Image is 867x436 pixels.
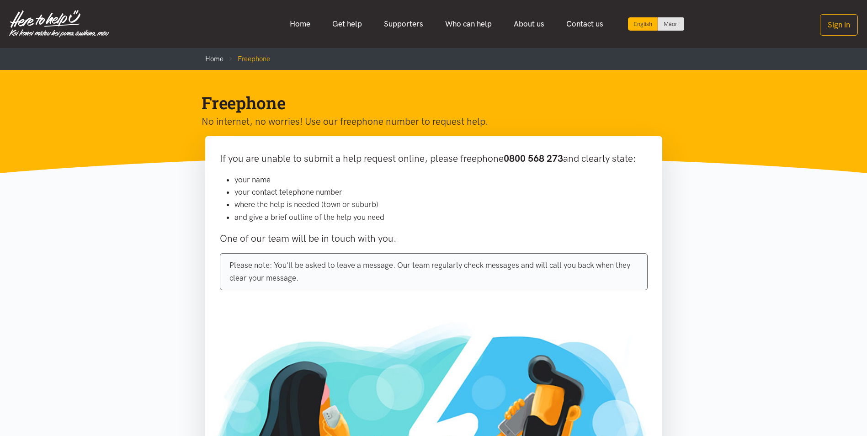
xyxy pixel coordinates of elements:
a: Supporters [373,14,434,34]
li: your contact telephone number [234,186,648,198]
img: Home [9,10,109,37]
a: Who can help [434,14,503,34]
p: No internet, no worries! Use our freephone number to request help. [202,114,651,129]
button: Sign in [820,14,858,36]
div: Please note: You'll be asked to leave a message. Our team regularly check messages and will call ... [220,253,648,290]
a: Contact us [555,14,614,34]
p: One of our team will be in touch with you. [220,231,648,246]
a: Get help [321,14,373,34]
li: where the help is needed (town or suburb) [234,198,648,211]
li: Freephone [223,53,270,64]
div: Current language [628,17,658,31]
b: 0800 568 273 [504,153,563,164]
a: About us [503,14,555,34]
li: your name [234,174,648,186]
a: Home [279,14,321,34]
div: Language toggle [628,17,685,31]
a: Home [205,55,223,63]
li: and give a brief outline of the help you need [234,211,648,223]
a: Switch to Te Reo Māori [658,17,684,31]
h1: Freephone [202,92,651,114]
p: If you are unable to submit a help request online, please freephone and clearly state: [220,151,648,166]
